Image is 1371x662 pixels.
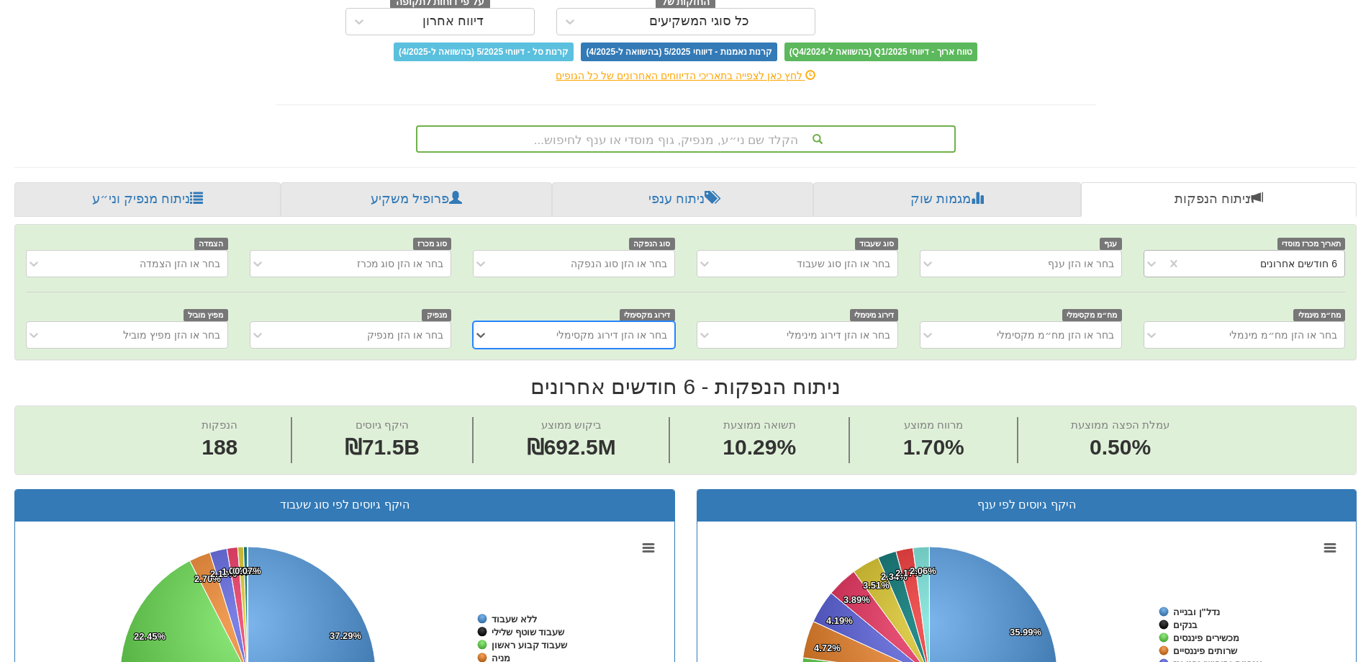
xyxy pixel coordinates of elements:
[26,497,664,514] div: היקף גיוסים לפי סוג שעבוד
[413,238,452,250] span: סוג מכרז
[356,419,409,431] span: היקף גיוסים
[620,309,675,321] span: דירוג מקסימלי
[281,182,551,217] a: פרופיל משקיע
[813,182,1080,217] a: מגמות שוק
[210,568,237,579] tspan: 2.18%
[1173,607,1220,617] tspan: נדל"ן ובנייה
[1010,627,1042,638] tspan: 35.99%
[492,614,537,625] tspan: ללא שעבוד
[797,256,890,271] div: בחר או הזן סוג שעבוד
[903,432,964,463] span: 1.70%
[895,568,922,578] tspan: 2.17%
[417,127,954,151] div: הקלד שם ני״ע, מנפיק, גוף מוסדי או ענף לחיפוש...
[194,238,228,250] span: הצמדה
[265,68,1107,83] div: לחץ כאן לצפייה בתאריכי הדיווחים האחרונים של כל הגופים
[1173,619,1198,630] tspan: בנקים
[843,594,870,605] tspan: 3.89%
[1173,632,1239,643] tspan: מכשירים פיננסים
[140,256,220,271] div: בחר או הזן הצמדה
[235,565,261,576] tspan: 0.07%
[357,256,444,271] div: בחר או הזן סוג מכרז
[134,631,166,642] tspan: 22.45%
[649,14,749,29] div: כל סוגי המשקיעים
[552,182,813,217] a: ניתוח ענפי
[723,432,796,463] span: 10.29%
[14,375,1357,398] h2: ניתוח הנפקות - 6 חודשים אחרונים
[904,419,963,431] span: מרווח ממוצע
[123,328,220,342] div: בחר או הזן מפיץ מוביל
[232,565,259,576] tspan: 0.48%
[814,643,841,653] tspan: 4.72%
[422,309,451,321] span: מנפיק
[345,435,420,459] span: ₪71.5B
[202,419,237,431] span: הנפקות
[581,43,777,61] span: קרנות נאמנות - דיווחי 5/2025 (בהשוואה ל-4/2025)
[881,571,908,582] tspan: 2.34%
[556,328,667,342] div: בחר או הזן דירוג מקסימלי
[222,566,248,577] tspan: 1.34%
[1081,182,1357,217] a: ניתוח הנפקות
[202,432,237,463] span: 188
[1173,645,1238,656] tspan: שרותים פיננסיים
[14,182,281,217] a: ניתוח מנפיק וני״ע
[850,309,899,321] span: דירוג מינימלי
[527,435,616,459] span: ₪692.5M
[629,238,675,250] span: סוג הנפקה
[784,43,977,61] span: טווח ארוך - דיווחי Q1/2025 (בהשוואה ל-Q4/2024)
[708,497,1346,514] div: היקף גיוסים לפי ענף
[1229,328,1337,342] div: בחר או הזן מח״מ מינמלי
[863,580,890,591] tspan: 3.51%
[541,419,602,431] span: ביקוש ממוצע
[787,328,890,342] div: בחר או הזן דירוג מינימלי
[723,419,796,431] span: תשואה ממוצעת
[1071,432,1169,463] span: 0.50%
[1277,238,1345,250] span: תאריך מכרז מוסדי
[997,328,1114,342] div: בחר או הזן מח״מ מקסימלי
[394,43,574,61] span: קרנות סל - דיווחי 5/2025 (בהשוואה ל-4/2025)
[571,256,667,271] div: בחר או הזן סוג הנפקה
[1071,419,1169,431] span: עמלת הפצה ממוצעת
[826,615,853,626] tspan: 4.19%
[492,627,565,638] tspan: שעבוד שוטף שלילי
[194,573,221,584] tspan: 2.70%
[855,238,899,250] span: סוג שעבוד
[1048,256,1114,271] div: בחר או הזן ענף
[330,630,362,641] tspan: 37.29%
[492,640,568,650] tspan: שעבוד קבוע ראשון
[910,565,936,576] tspan: 2.06%
[1260,256,1337,271] div: 6 חודשים אחרונים
[422,14,484,29] div: דיווח אחרון
[184,309,228,321] span: מפיץ מוביל
[229,565,255,576] tspan: 0.74%
[367,328,443,342] div: בחר או הזן מנפיק
[1100,238,1122,250] span: ענף
[1293,309,1345,321] span: מח״מ מינמלי
[1062,309,1122,321] span: מח״מ מקסימלי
